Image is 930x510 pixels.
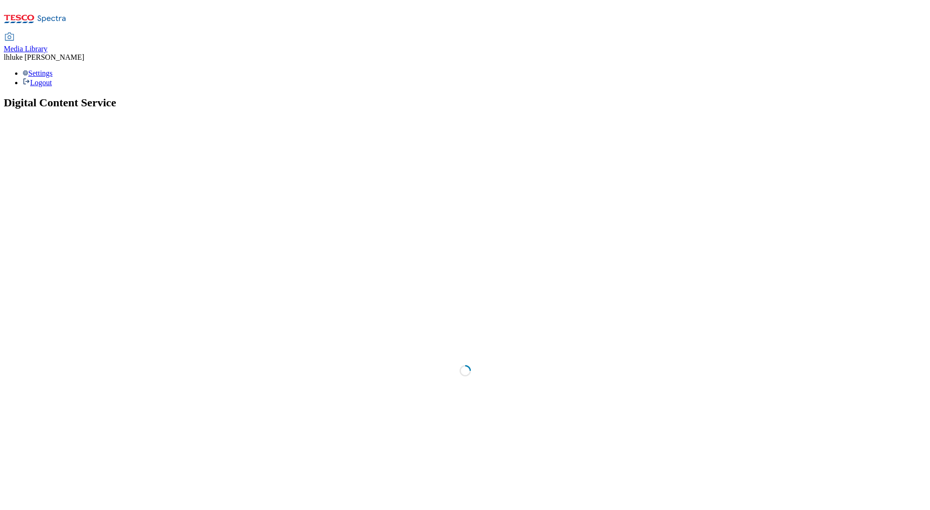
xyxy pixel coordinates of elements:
span: luke [PERSON_NAME] [9,53,84,61]
a: Logout [23,79,52,87]
span: lh [4,53,9,61]
a: Settings [23,69,53,77]
span: Media Library [4,45,48,53]
a: Media Library [4,33,48,53]
h1: Digital Content Service [4,96,926,109]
